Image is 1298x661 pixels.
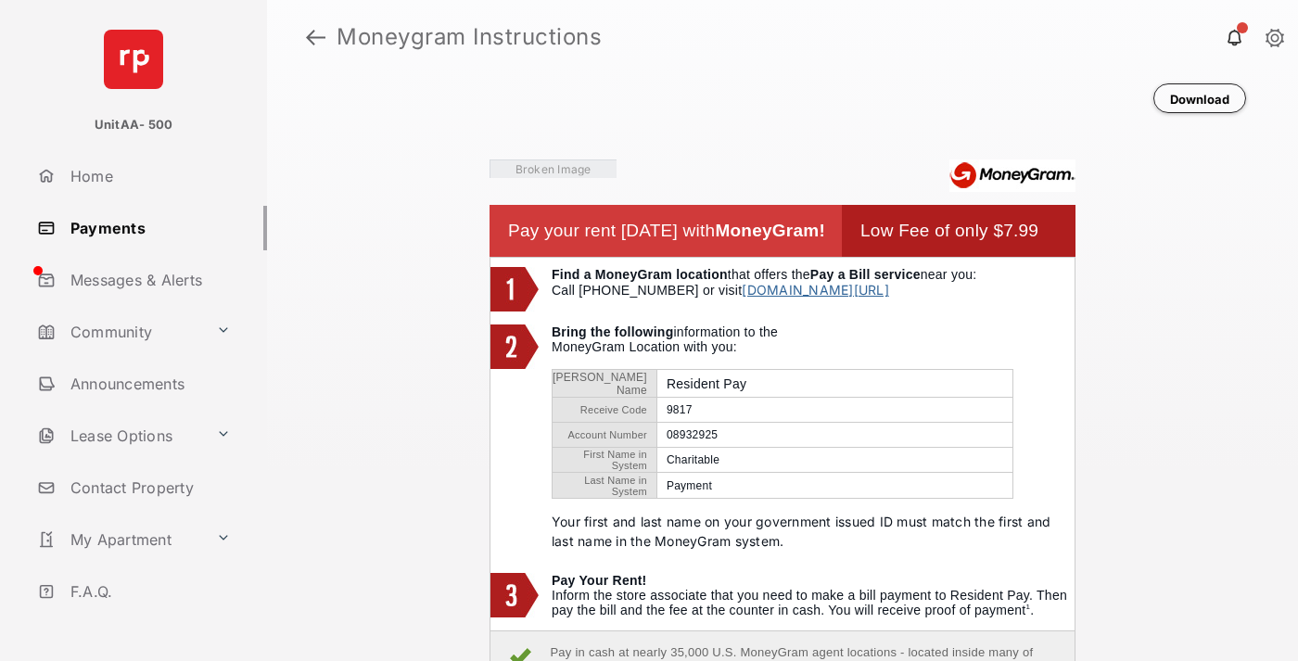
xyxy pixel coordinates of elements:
a: Payments [30,206,267,250]
a: Messages & Alerts [30,258,267,302]
td: Last Name in System [553,473,656,498]
a: [DOMAIN_NAME][URL] [742,282,888,298]
button: Download [1153,83,1246,113]
td: [PERSON_NAME] Name [553,370,656,398]
b: Pay a Bill service [810,267,921,282]
p: UnitAA- 500 [95,116,173,134]
img: Moneygram [949,159,1075,192]
a: F.A.Q. [30,569,267,614]
td: First Name in System [553,448,656,473]
strong: Moneygram Instructions [337,26,602,48]
a: Home [30,154,267,198]
td: Inform the store associate that you need to make a bill payment to Resident Pay. Then pay the bil... [552,573,1075,621]
img: 2 [490,324,539,369]
img: svg+xml;base64,PHN2ZyB4bWxucz0iaHR0cDovL3d3dy53My5vcmcvMjAwMC9zdmciIHdpZHRoPSI2NCIgaGVpZ2h0PSI2NC... [104,30,163,89]
td: Charitable [656,448,1012,473]
b: Pay Your Rent! [552,573,647,588]
a: Community [30,310,209,354]
b: Find a MoneyGram location [552,267,728,282]
a: Lease Options [30,413,209,458]
td: Low Fee of only $7.99 [860,205,1057,257]
p: Your first and last name on your government issued ID must match the first and last name in the M... [552,512,1075,551]
img: 3 [490,573,539,617]
td: Account Number [553,423,656,448]
a: My Apartment [30,517,209,562]
td: Receive Code [553,398,656,423]
td: 08932925 [656,423,1012,448]
sup: 1 [1025,603,1030,611]
td: Payment [656,473,1012,498]
td: 9817 [656,398,1012,423]
a: Announcements [30,362,267,406]
td: Pay your rent [DATE] with [508,205,842,257]
a: Contact Property [30,465,267,510]
img: Vaibhav Square [490,159,617,178]
b: MoneyGram! [715,221,825,240]
b: Bring the following [552,324,673,339]
td: information to the MoneyGram Location with you: [552,324,1075,564]
td: that offers the near you: Call [PHONE_NUMBER] or visit [552,267,1075,315]
img: 1 [490,267,539,311]
td: Resident Pay [656,370,1012,398]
